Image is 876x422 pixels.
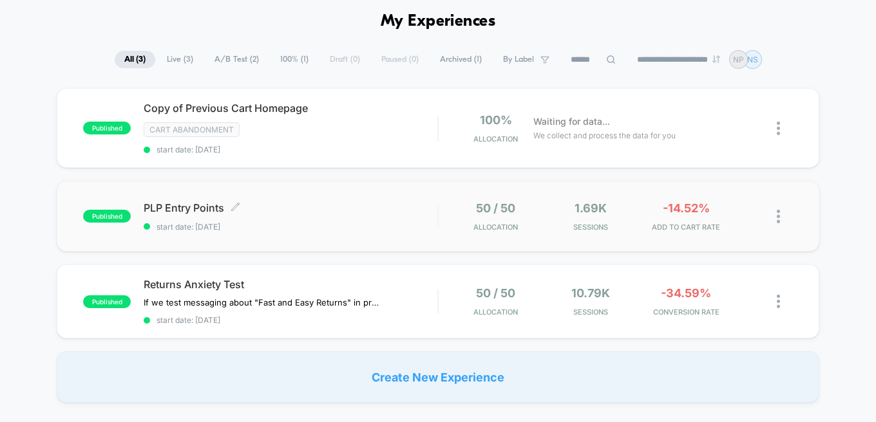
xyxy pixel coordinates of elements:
[476,286,515,300] span: 50 / 50
[144,201,437,214] span: PLP Entry Points
[571,286,610,300] span: 10.79k
[503,55,534,64] span: By Label
[271,51,318,68] span: 100% ( 1 )
[777,122,780,135] img: close
[144,222,437,232] span: start date: [DATE]
[57,351,819,403] div: Create New Experience
[480,113,512,127] span: 100%
[115,51,155,68] span: All ( 3 )
[83,295,131,308] span: published
[144,122,240,137] span: Cart Abandonment
[476,201,515,215] span: 50 / 50
[533,129,676,142] span: We collect and process the data for you
[661,286,711,300] span: -34.59%
[777,295,780,308] img: close
[144,315,437,325] span: start date: [DATE]
[83,210,131,223] span: published
[533,115,610,129] span: Waiting for data...
[473,223,518,232] span: Allocation
[547,223,636,232] span: Sessions
[157,51,203,68] span: Live ( 3 )
[144,102,437,115] span: Copy of Previous Cart Homepage
[712,55,720,63] img: end
[430,51,491,68] span: Archived ( 1 )
[642,223,730,232] span: ADD TO CART RATE
[733,55,744,64] p: NP
[663,201,710,215] span: -14.52%
[473,134,518,143] span: Allocation
[747,55,758,64] p: NS
[777,210,780,223] img: close
[642,307,730,316] span: CONVERSION RATE
[144,145,437,154] span: start date: [DATE]
[473,307,518,316] span: Allocation
[575,201,607,215] span: 1.69k
[144,278,437,291] span: Returns Anxiety Test
[83,122,131,134] span: published
[205,51,269,68] span: A/B Test ( 2 )
[144,297,383,307] span: If we test messaging about "Fast and Easy Returns" in proximity to ATC, users will feel reassured...
[547,307,636,316] span: Sessions
[381,12,496,31] h1: My Experiences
